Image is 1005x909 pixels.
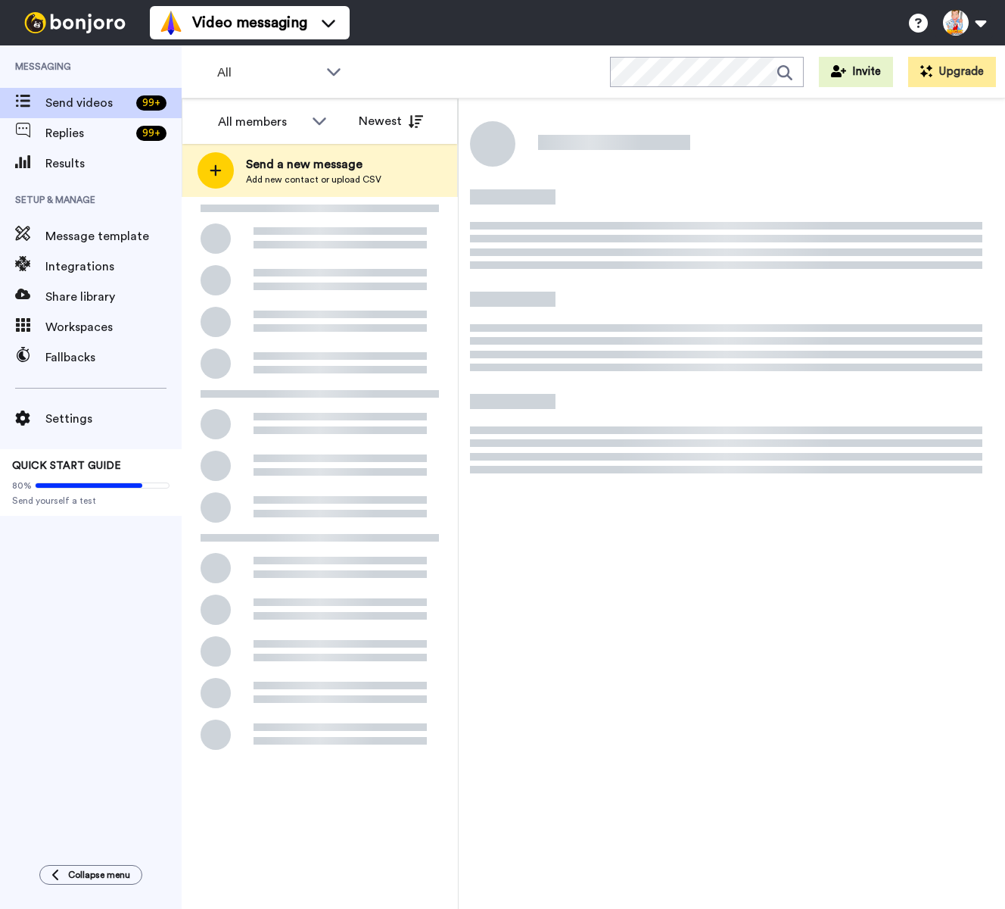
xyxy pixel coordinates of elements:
[45,288,182,306] span: Share library
[136,95,166,111] div: 99 +
[819,57,893,87] button: Invite
[45,348,182,367] span: Fallbacks
[45,155,182,173] span: Results
[908,57,996,87] button: Upgrade
[246,155,381,173] span: Send a new message
[39,865,142,885] button: Collapse menu
[12,495,170,507] span: Send yourself a test
[192,12,307,33] span: Video messaging
[347,106,434,136] button: Newest
[18,12,132,33] img: bj-logo-header-white.svg
[45,258,182,276] span: Integrations
[12,479,32,492] span: 80%
[218,113,304,131] div: All members
[159,11,183,35] img: vm-color.svg
[45,410,182,428] span: Settings
[12,461,121,471] span: QUICK START GUIDE
[136,126,166,141] div: 99 +
[68,869,130,881] span: Collapse menu
[45,227,182,245] span: Message template
[45,94,130,112] span: Send videos
[45,124,130,142] span: Replies
[45,318,182,336] span: Workspaces
[217,64,319,82] span: All
[246,173,381,186] span: Add new contact or upload CSV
